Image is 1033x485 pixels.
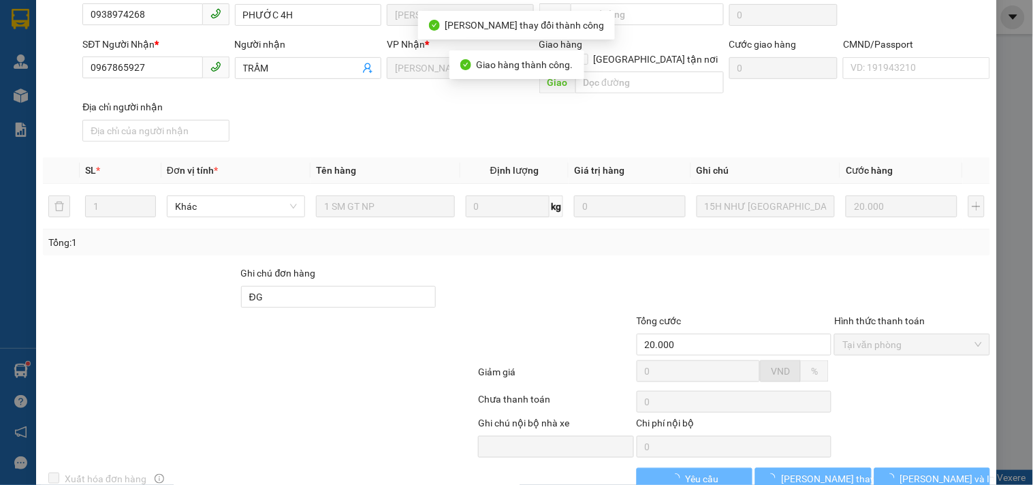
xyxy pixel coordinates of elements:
span: info-circle [155,474,164,484]
span: check-circle [460,59,471,70]
span: 02753860222 [18,65,78,76]
input: Ghi chú đơn hàng [241,286,436,308]
button: delete [48,195,70,217]
div: CMND/Passport [843,37,989,52]
input: VD: Bàn, Ghế [316,195,454,217]
span: Giao [539,72,575,93]
span: user-add [362,63,373,74]
div: Địa chỉ người nhận [82,99,229,114]
span: Giá trị hàng [574,165,624,176]
span: check-circle [429,20,440,31]
span: phone [210,8,221,19]
input: Cước giao hàng [729,57,838,79]
span: Nơi gửi: [4,53,105,63]
button: plus [968,195,985,217]
span: phone [210,61,221,72]
span: Tại văn phòng [842,334,981,355]
span: VND [771,366,790,377]
span: Tên hàng [316,165,356,176]
th: Ghi chú [691,157,840,184]
span: NT08250907 [86,41,142,51]
div: Ghi chú nội bộ nhà xe [478,416,633,436]
input: Ghi Chú [697,195,835,217]
span: [GEOGRAPHIC_DATA] tận nơi [588,52,724,67]
label: Cước giao hàng [729,39,797,50]
span: ĐT: [4,65,18,76]
span: Tổng cước [637,315,682,326]
span: kg [550,195,563,217]
div: Người nhận [235,37,381,52]
span: loading [671,473,686,483]
div: Chưa thanh toán [477,392,635,416]
input: Dọc đường [571,3,724,25]
div: SĐT Người Nhận [82,37,229,52]
label: Hình thức thanh toán [834,315,925,326]
input: Dọc đường [575,72,724,93]
span: Cước hàng [846,165,893,176]
input: Cước lấy hàng [729,4,838,26]
span: 11:08:53 [DATE]- [4,6,140,27]
div: Chi phí nội bộ [637,416,832,436]
strong: MĐH: [63,41,142,51]
input: 0 [574,195,686,217]
strong: BIÊN NHẬN HÀNG GỬI [57,29,148,39]
span: SL [85,165,96,176]
span: [PERSON_NAME] thay đổi thành công [445,20,605,31]
input: Địa chỉ của người nhận [82,120,229,142]
span: Giao hàng [539,39,583,50]
span: 204C Sư Vạn Hạnh, P9, Q5 [42,78,149,88]
span: Hồ Chí Minh [395,5,525,25]
span: Định lượng [490,165,539,176]
span: Đơn vị tính [167,165,218,176]
span: loading [766,473,781,483]
span: [PERSON_NAME] [PERSON_NAME] [4,6,140,27]
span: Giao hàng thành công. [477,59,573,70]
span: 0283 938 1019 [18,90,82,100]
span: [PERSON_NAME] [35,53,105,63]
div: Tổng: 1 [48,235,400,250]
span: Ngã Tư Huyện [395,58,525,78]
div: Giảm giá [477,364,635,388]
span: Khác [175,196,297,217]
span: % [811,366,818,377]
label: Ghi chú đơn hàng [241,268,316,279]
span: ĐT: [4,90,18,100]
span: VP Nhận [387,39,425,50]
input: 0 [846,195,957,217]
span: Lấy [539,3,571,25]
span: Nơi nhận: [4,78,149,88]
span: loading [885,473,900,483]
